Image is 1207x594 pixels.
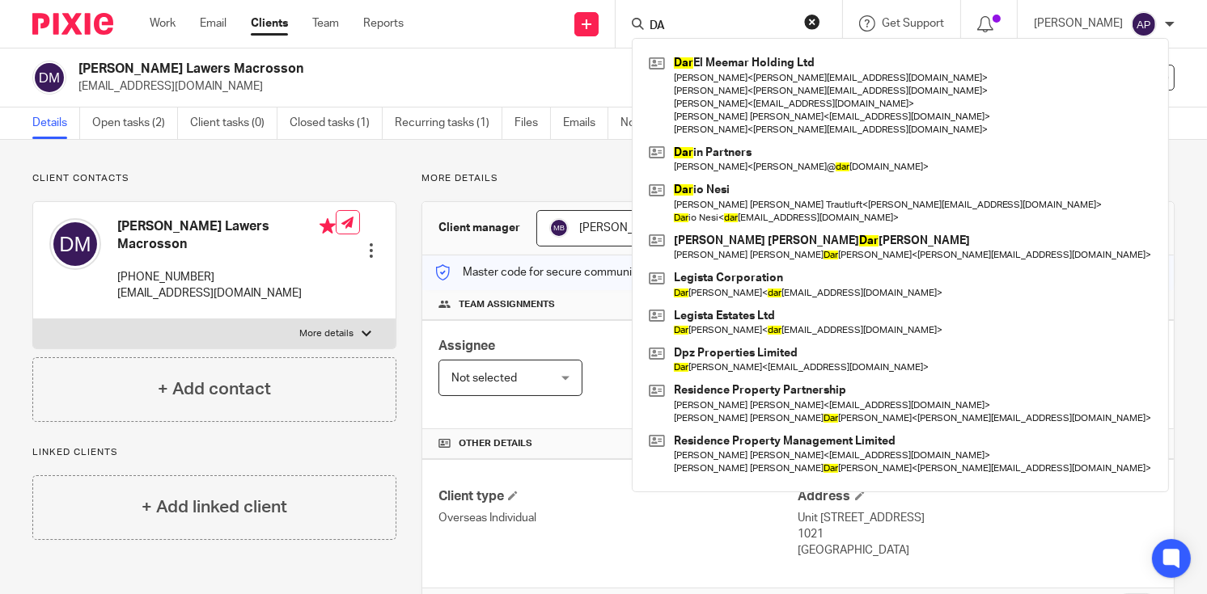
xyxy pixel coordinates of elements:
[459,437,532,450] span: Other details
[150,15,176,32] a: Work
[320,218,336,234] i: Primary
[515,107,551,139] a: Files
[882,18,944,29] span: Get Support
[32,61,66,95] img: svg%3E
[804,14,820,30] button: Clear
[117,269,336,285] p: [PHONE_NUMBER]
[549,218,569,238] img: svg%3E
[620,107,680,139] a: Notes (2)
[200,15,227,32] a: Email
[92,107,178,139] a: Open tasks (2)
[78,78,955,95] p: [EMAIL_ADDRESS][DOMAIN_NAME]
[312,15,339,32] a: Team
[451,373,517,384] span: Not selected
[290,107,383,139] a: Closed tasks (1)
[32,107,80,139] a: Details
[798,542,1158,558] p: [GEOGRAPHIC_DATA]
[395,107,502,139] a: Recurring tasks (1)
[438,488,798,505] h4: Client type
[363,15,404,32] a: Reports
[648,19,794,34] input: Search
[579,222,668,234] span: [PERSON_NAME]
[459,298,555,311] span: Team assignments
[32,13,113,35] img: Pixie
[438,220,520,236] h3: Client manager
[78,61,779,78] h2: [PERSON_NAME] Lawers Macrosson
[117,218,336,253] h4: [PERSON_NAME] Lawers Macrosson
[1131,11,1157,37] img: svg%3E
[798,526,1158,542] p: 1021
[117,285,336,301] p: [EMAIL_ADDRESS][DOMAIN_NAME]
[32,446,396,459] p: Linked clients
[1034,15,1123,32] p: [PERSON_NAME]
[438,510,798,526] p: Overseas Individual
[142,495,287,520] h4: + Add linked client
[49,218,101,270] img: svg%3E
[299,327,354,340] p: More details
[798,488,1158,505] h4: Address
[434,264,714,280] p: Master code for secure communications and files
[563,107,608,139] a: Emails
[32,172,396,185] p: Client contacts
[438,339,495,352] span: Assignee
[190,107,277,139] a: Client tasks (0)
[421,172,1175,185] p: More details
[158,377,271,402] h4: + Add contact
[251,15,288,32] a: Clients
[798,510,1158,526] p: Unit [STREET_ADDRESS]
